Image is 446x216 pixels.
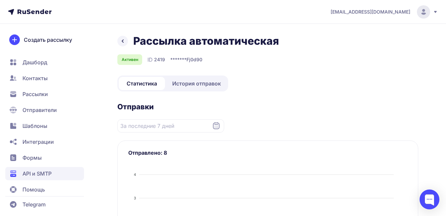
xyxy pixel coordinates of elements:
[24,36,72,44] span: Создать рассылку
[22,74,48,82] span: Контакты
[166,77,227,90] a: История отправок
[119,77,165,90] a: Статистика
[186,56,202,63] span: Fj0d90
[127,80,157,87] span: Статистика
[128,149,407,157] h3: Отправлено: 8
[5,198,84,211] a: Telegram
[133,34,279,48] h1: Рассылка автоматическая
[22,200,46,208] span: Telegram
[22,138,54,146] span: Интеграции
[22,106,57,114] span: Отправители
[22,90,48,98] span: Рассылки
[134,173,136,177] tspan: 4
[22,186,45,193] span: Помощь
[22,170,52,178] span: API и SMTP
[154,56,165,63] span: 2419
[147,56,165,64] div: ID
[134,196,136,200] tspan: 3
[331,9,410,15] span: [EMAIL_ADDRESS][DOMAIN_NAME]
[117,119,224,133] input: Datepicker input
[22,122,47,130] span: Шаблоны
[22,58,47,66] span: Дашборд
[117,102,418,111] h2: Отправки
[22,154,42,162] span: Формы
[172,80,221,87] span: История отправок
[122,57,138,62] span: Активен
